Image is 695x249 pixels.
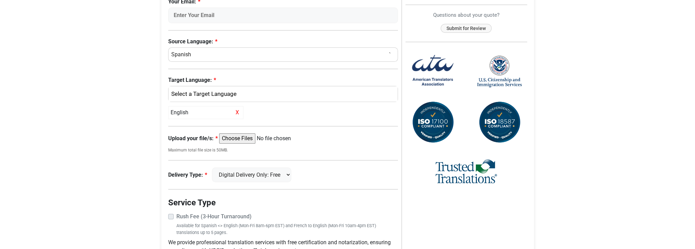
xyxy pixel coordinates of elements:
div: English [168,106,243,119]
button: Submit for Review [441,24,492,33]
img: ISO 17100 Compliant Certification [411,100,455,145]
label: Target Language: [168,76,398,84]
strong: Rush Fee (3-Hour Turnaround) [176,213,252,220]
small: Maximum total file size is 50MB. [168,147,398,153]
label: Source Language: [168,38,398,46]
label: Upload your file/s: [168,134,218,143]
h6: Questions about your quote? [405,12,527,18]
img: ISO 18587 Compliant Certification [477,100,522,145]
button: English [168,86,398,102]
small: Available for Spanish <> English (Mon-Fri 8am-6pm EST) and French to English (Mon-Fri 10am-4pm ES... [176,222,398,235]
img: Trusted Translations Logo [436,158,497,185]
img: United States Citizenship and Immigration Services Logo [477,55,522,88]
legend: Service Type [168,196,398,209]
label: Delivery Type: [168,171,207,179]
div: English [172,90,391,99]
span: X [234,108,241,117]
input: Enter Your Email [168,8,398,23]
img: American Translators Association Logo [411,49,455,93]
